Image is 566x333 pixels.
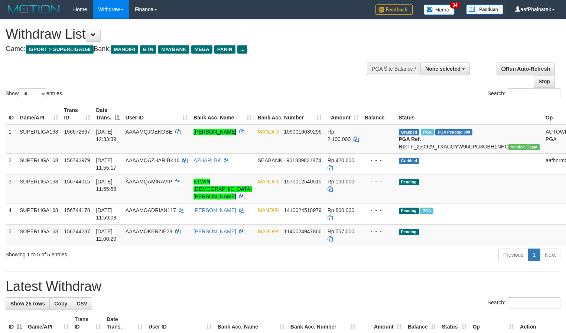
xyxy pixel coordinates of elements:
[126,179,172,185] span: AAAAMQAMIRAVIP
[6,224,17,246] td: 5
[375,4,413,15] img: Feedback.jpg
[158,45,189,54] span: MAYBANK
[450,2,460,9] span: 34
[17,174,61,203] td: SUPERLIGA168
[126,228,172,234] span: AAAAMQKENZIE28
[365,178,393,185] div: - - -
[17,103,61,125] th: Game/API: activate to sort column ascending
[6,88,62,99] label: Show entries
[258,157,282,163] span: SEABANK
[6,279,560,294] h1: Latest Withdraw
[96,157,117,171] span: [DATE] 11:55:17
[193,228,236,234] a: [PERSON_NAME]
[325,103,362,125] th: Amount: activate to sort column ascending
[365,228,393,235] div: - - -
[528,249,540,261] a: 1
[93,103,123,125] th: Date Trans.: activate to sort column descending
[540,249,560,261] a: Next
[328,179,354,185] span: Rp 100.000
[126,157,180,163] span: AAAAMQAZHARIBK16
[6,125,17,154] td: 1
[214,45,235,54] span: PANIN
[191,103,255,125] th: Bank Acc. Name: activate to sort column ascending
[193,179,252,199] a: ETWIN [DEMOGRAPHIC_DATA][PERSON_NAME]
[61,103,93,125] th: Trans ID: activate to sort column ascending
[497,63,555,75] a: Run Auto-Refresh
[488,297,560,308] label: Search:
[396,103,543,125] th: Status
[96,207,117,221] span: [DATE] 11:59:08
[328,207,354,213] span: Rp 800.000
[193,129,236,135] a: [PERSON_NAME]
[362,103,396,125] th: Balance
[258,207,280,213] span: MANDIRI
[284,129,322,135] span: Copy 1090016639296 to clipboard
[96,129,117,142] span: [DATE] 12:33:39
[399,158,420,164] span: Grabbed
[140,45,156,54] span: BTN
[64,228,90,234] span: 156744237
[396,125,543,154] td: TF_250929_TXACOYW96CPG3GBH1NHC
[258,179,280,185] span: MANDIRI
[17,125,61,154] td: SUPERLIGA168
[17,224,61,246] td: SUPERLIGA168
[64,129,90,135] span: 156672367
[425,66,461,72] span: None selected
[123,103,191,125] th: User ID: activate to sort column ascending
[193,207,236,213] a: [PERSON_NAME]
[399,208,419,214] span: Pending
[6,4,62,15] img: MOTION_logo.png
[399,179,419,185] span: Pending
[435,129,472,135] span: PGA Pending
[54,301,67,307] span: Copy
[399,129,420,135] span: Grabbed
[365,157,393,164] div: - - -
[17,153,61,174] td: SUPERLIGA168
[421,129,434,135] span: Marked by aafsengchandara
[64,179,90,185] span: 156744015
[534,75,555,88] a: Stop
[365,128,393,135] div: - - -
[420,208,433,214] span: Marked by aafsengchandara
[255,103,325,125] th: Bank Acc. Number: activate to sort column ascending
[284,207,322,213] span: Copy 1410024518979 to clipboard
[420,63,470,75] button: None selected
[258,228,280,234] span: MANDIRI
[10,301,45,307] span: Show 25 rows
[6,45,370,53] h4: Game: Bank:
[17,203,61,224] td: SUPERLIGA168
[191,45,212,54] span: MEGA
[77,301,87,307] span: CSV
[258,129,280,135] span: MANDIRI
[399,136,421,150] b: PGA Ref. No:
[6,103,17,125] th: ID
[96,179,117,192] span: [DATE] 11:55:58
[64,207,90,213] span: 156744178
[6,248,230,258] div: Showing 1 to 5 of 5 entries
[424,4,455,15] img: Button%20Memo.svg
[466,4,503,15] img: panduan.png
[284,179,322,185] span: Copy 1570012540515 to clipboard
[237,45,247,54] span: ...
[6,297,50,310] a: Show 25 rows
[126,207,176,213] span: AAAAMQADRIAN117
[287,157,321,163] span: Copy 901839831874 to clipboard
[508,297,560,308] input: Search:
[399,229,419,235] span: Pending
[111,45,138,54] span: MANDIRI
[498,249,528,261] a: Previous
[19,88,46,99] select: Showentries
[72,297,92,310] a: CSV
[488,88,560,99] label: Search:
[96,228,117,242] span: [DATE] 12:00:20
[6,203,17,224] td: 4
[508,144,540,150] span: Vendor URL: https://trx31.1velocity.biz
[6,27,370,42] h1: Withdraw List
[26,45,94,54] span: ISPORT > SUPERLIGA168
[6,174,17,203] td: 3
[367,63,420,75] div: PGA Site Balance /
[193,157,221,163] a: AZHARI BK
[64,157,90,163] span: 156743979
[126,129,172,135] span: AAAAMQJOEKOBE
[6,153,17,174] td: 2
